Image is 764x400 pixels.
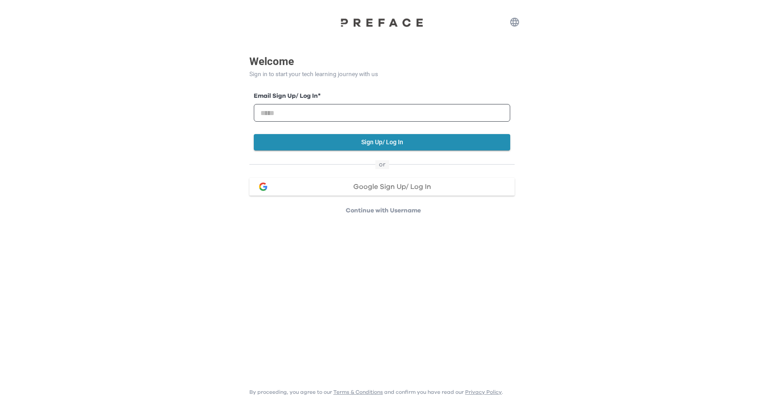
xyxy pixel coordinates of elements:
[465,389,502,395] a: Privacy Policy
[249,54,515,69] p: Welcome
[249,178,515,196] button: google loginGoogle Sign Up/ Log In
[254,134,510,150] button: Sign Up/ Log In
[254,92,510,101] label: Email Sign Up/ Log In *
[252,206,515,215] p: Continue with Username
[249,388,503,396] p: By proceeding, you agree to our and confirm you have read our .
[338,18,426,27] img: Preface Logo
[333,389,383,395] a: Terms & Conditions
[375,160,389,169] span: or
[249,69,515,79] p: Sign in to start your tech learning journey with us
[258,181,268,192] img: google login
[353,183,431,190] span: Google Sign Up/ Log In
